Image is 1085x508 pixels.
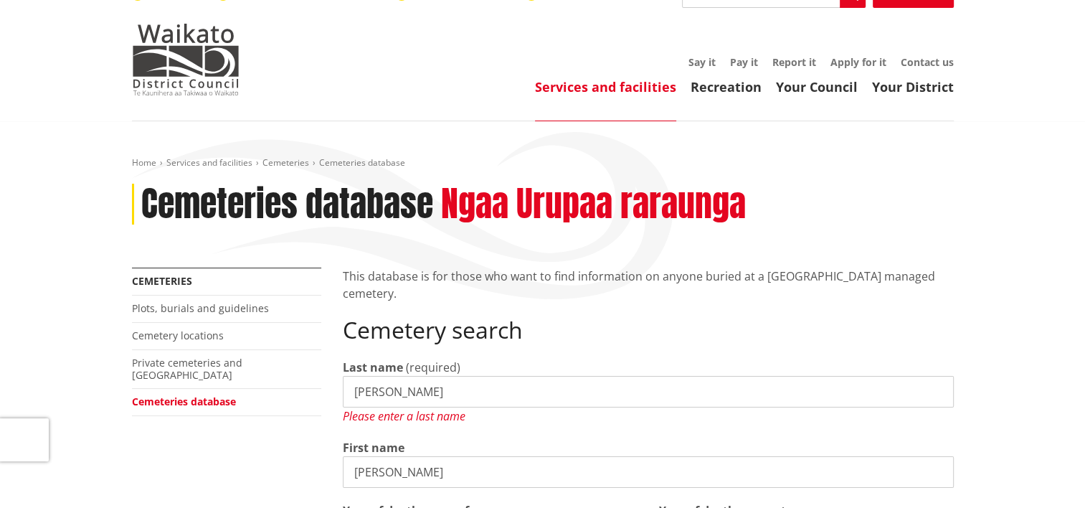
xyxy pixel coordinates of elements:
[872,78,954,95] a: Your District
[132,329,224,342] a: Cemetery locations
[441,184,746,225] h2: Ngaa Urupaa raraunga
[830,55,886,69] a: Apply for it
[535,78,676,95] a: Services and facilities
[343,456,954,488] input: e.g. John
[343,408,465,424] span: Please enter a last name
[730,55,758,69] a: Pay it
[132,356,242,382] a: Private cemeteries and [GEOGRAPHIC_DATA]
[132,24,240,95] img: Waikato District Council - Te Kaunihera aa Takiwaa o Waikato
[343,439,404,456] label: First name
[776,78,858,95] a: Your Council
[343,359,403,376] label: Last name
[132,301,269,315] a: Plots, burials and guidelines
[319,156,405,169] span: Cemeteries database
[262,156,309,169] a: Cemeteries
[132,274,192,288] a: Cemeteries
[132,156,156,169] a: Home
[691,78,762,95] a: Recreation
[343,316,954,344] h2: Cemetery search
[901,55,954,69] a: Contact us
[343,376,954,408] input: e.g. Smith
[132,157,954,169] nav: breadcrumb
[772,55,816,69] a: Report it
[166,156,252,169] a: Services and facilities
[141,184,433,225] h1: Cemeteries database
[343,268,954,302] p: This database is for those who want to find information on anyone buried at a [GEOGRAPHIC_DATA] m...
[132,395,236,408] a: Cemeteries database
[688,55,716,69] a: Say it
[406,359,460,375] span: (required)
[1019,448,1071,499] iframe: Messenger Launcher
